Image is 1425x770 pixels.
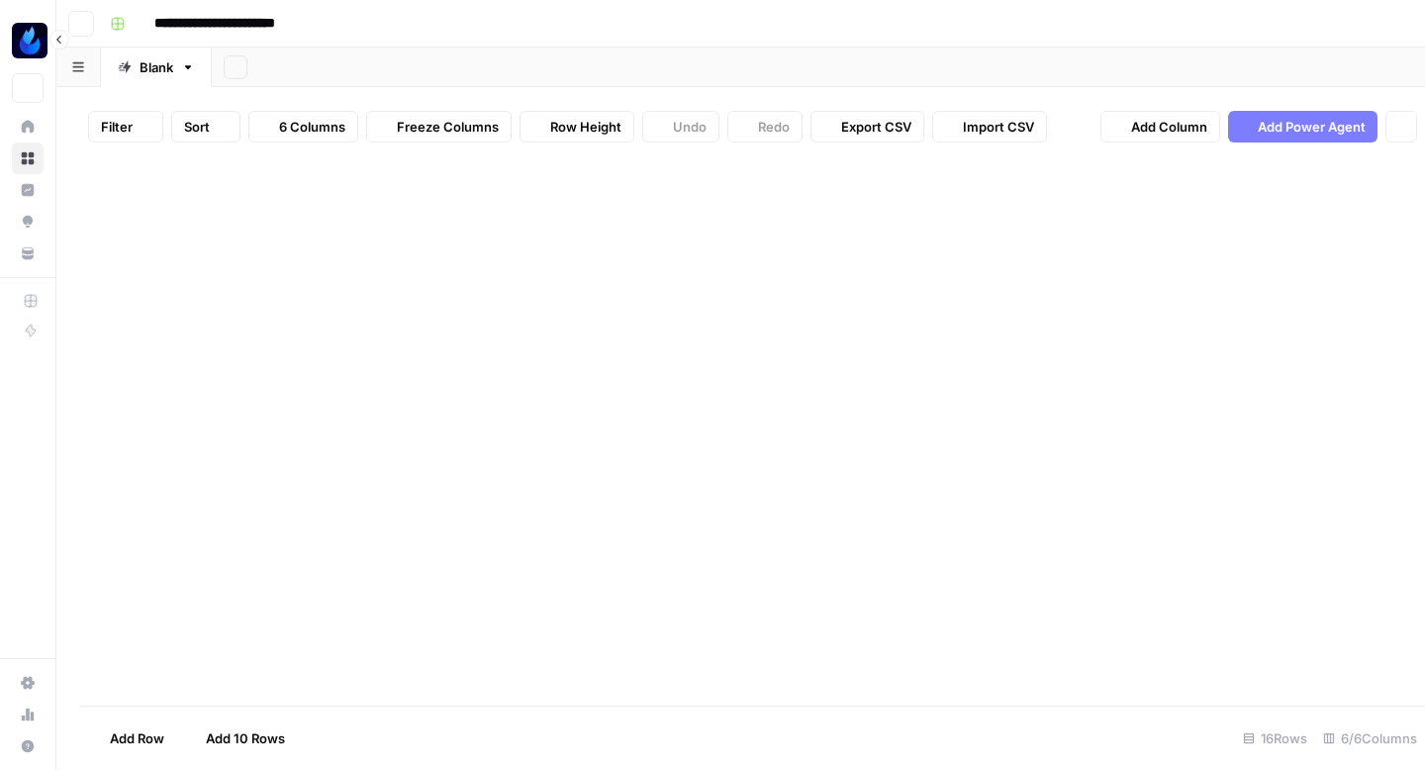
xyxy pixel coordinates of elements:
[176,722,297,754] button: Add 10 Rows
[171,111,240,143] button: Sort
[673,117,707,137] span: Undo
[101,48,212,87] a: Blank
[12,143,44,174] a: Browse
[12,730,44,762] button: Help + Support
[206,728,285,748] span: Add 10 Rows
[12,206,44,238] a: Opportunities
[520,111,634,143] button: Row Height
[550,117,621,137] span: Row Height
[397,117,499,137] span: Freeze Columns
[110,728,164,748] span: Add Row
[80,722,176,754] button: Add Row
[12,699,44,730] a: Usage
[12,111,44,143] a: Home
[101,117,133,137] span: Filter
[248,111,358,143] button: 6 Columns
[279,117,345,137] span: 6 Columns
[12,23,47,58] img: AgentFire Content Logo
[642,111,719,143] button: Undo
[12,16,44,65] button: Workspace: AgentFire Content
[12,174,44,206] a: Insights
[366,111,512,143] button: Freeze Columns
[12,238,44,269] a: Your Data
[140,57,173,77] div: Blank
[12,667,44,699] a: Settings
[184,117,210,137] span: Sort
[88,111,163,143] button: Filter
